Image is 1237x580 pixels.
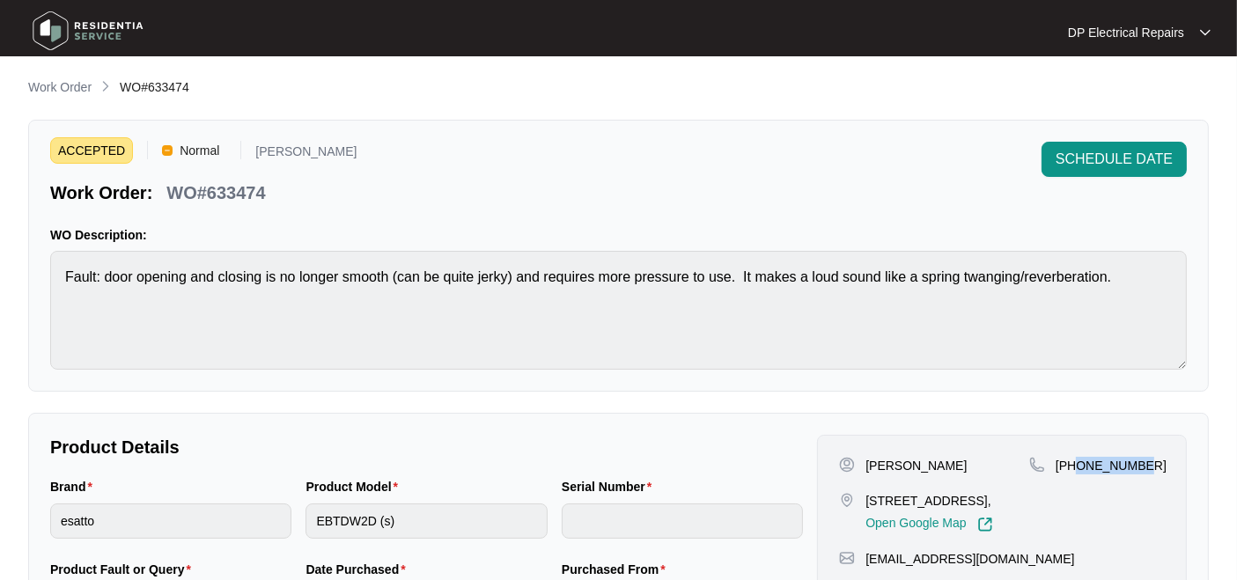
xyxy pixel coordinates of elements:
a: Work Order [25,78,95,98]
p: Work Order [28,78,92,96]
span: ACCEPTED [50,137,133,164]
img: dropdown arrow [1200,28,1211,37]
img: Link-External [977,517,993,532]
img: chevron-right [99,79,113,93]
img: map-pin [839,492,855,508]
p: [PERSON_NAME] [865,457,967,474]
label: Product Fault or Query [50,561,198,578]
p: [PHONE_NUMBER] [1056,457,1167,474]
p: [PERSON_NAME] [255,145,357,164]
p: WO#633474 [166,180,265,205]
label: Product Model [306,478,405,496]
span: SCHEDULE DATE [1056,149,1173,170]
input: Brand [50,503,291,539]
p: Product Details [50,435,803,459]
p: Work Order: [50,180,152,205]
img: map-pin [1029,457,1045,473]
button: SCHEDULE DATE [1042,142,1187,177]
p: DP Electrical Repairs [1068,24,1184,41]
p: WO Description: [50,226,1187,244]
a: Open Google Map [865,517,992,532]
img: user-pin [839,457,855,473]
img: map-pin [839,550,855,566]
img: Vercel Logo [162,145,173,156]
label: Purchased From [562,561,673,578]
span: WO#633474 [120,80,189,94]
label: Brand [50,478,99,496]
label: Serial Number [562,478,659,496]
p: [EMAIL_ADDRESS][DOMAIN_NAME] [865,550,1074,568]
label: Date Purchased [306,561,412,578]
img: residentia service logo [26,4,150,57]
input: Product Model [306,503,547,539]
input: Serial Number [562,503,803,539]
textarea: Fault: door opening and closing is no longer smooth (can be quite jerky) and requires more pressu... [50,251,1187,370]
span: Normal [173,137,226,164]
p: [STREET_ADDRESS], [865,492,992,510]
